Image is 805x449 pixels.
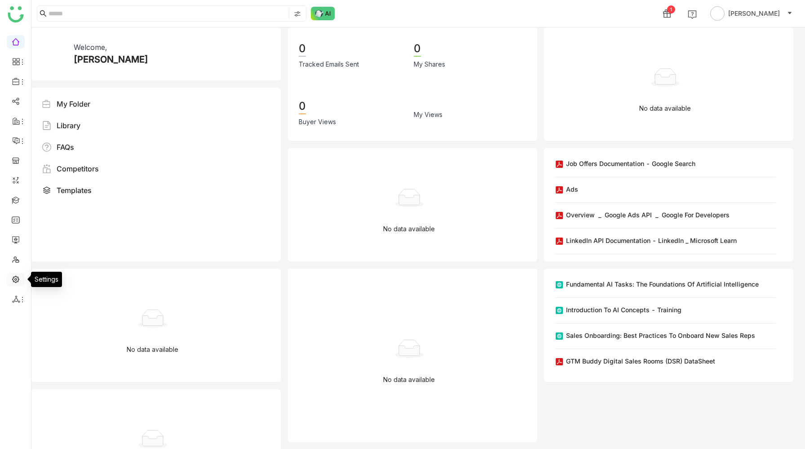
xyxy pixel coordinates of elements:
[127,345,178,355] p: No data available
[566,236,737,245] div: LinkedIn API Documentation - LinkedIn _ Microsoft Learn
[566,210,730,220] div: Overview _ Google Ads API _ Google for Developers
[299,41,306,57] div: 0
[639,103,691,113] p: No data available
[57,163,99,174] div: Competitors
[566,331,755,340] div: Sales Onboarding: Best Practices to Onboard New Sales Reps
[31,272,62,287] div: Settings
[688,10,697,19] img: help.svg
[414,41,421,57] div: 0
[57,120,80,131] div: Library
[710,6,725,21] img: avatar
[383,375,435,385] p: No data available
[8,6,24,22] img: logo
[566,159,695,168] div: job offers documentation - Google Search
[294,10,301,18] img: search-type.svg
[383,224,435,234] p: No data available
[667,5,675,13] div: 1
[728,9,780,18] span: [PERSON_NAME]
[414,110,442,120] div: My Views
[414,59,445,69] div: My Shares
[566,184,578,194] div: Ads
[566,279,759,289] div: Fundamental AI Tasks: The Foundations of Artificial Intelligence
[566,356,715,366] div: GTM Buddy Digital Sales Rooms (DSR) DataSheet
[299,117,336,127] div: Buyer Views
[311,7,335,20] img: ask-buddy-normal.svg
[57,99,90,109] div: My Folder
[42,42,66,66] img: 684a99e9de261c4b36a3c942
[708,6,794,21] button: [PERSON_NAME]
[74,42,107,53] div: Welcome,
[299,59,359,69] div: Tracked Emails Sent
[299,99,306,114] div: 0
[57,142,74,153] div: FAQs
[74,53,148,66] div: [PERSON_NAME]
[57,185,92,196] div: Templates
[566,305,681,314] div: Introduction to AI concepts - Training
